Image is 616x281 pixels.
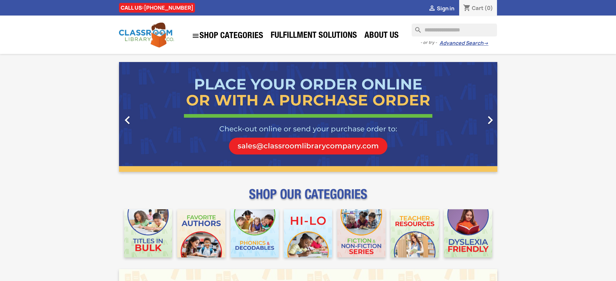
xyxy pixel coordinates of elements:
i:  [192,32,200,40]
span: Cart [472,5,483,12]
input: Search [412,24,497,36]
div: CALL US: [119,3,195,13]
img: CLC_Dyslexia_Mobile.jpg [444,209,492,257]
a: Previous [119,62,176,172]
a: Next [440,62,497,172]
img: CLC_Bulk_Mobile.jpg [124,209,172,257]
a: SHOP CATEGORIES [189,29,266,43]
ul: Carousel container [119,62,497,172]
span: (0) [484,5,493,12]
a: About Us [361,30,402,43]
span: → [483,40,488,47]
a: Fulfillment Solutions [267,30,360,43]
a: [PHONE_NUMBER] [144,4,193,11]
p: SHOP OUR CATEGORIES [119,193,497,204]
span: - or try - [420,39,439,46]
span: Sign in [437,5,454,12]
a:  Sign in [428,5,454,12]
img: CLC_HiLo_Mobile.jpg [284,209,332,257]
i: search [412,24,419,31]
img: CLC_Favorite_Authors_Mobile.jpg [177,209,225,257]
i: shopping_cart [463,5,471,12]
img: Classroom Library Company [119,23,174,47]
img: CLC_Phonics_And_Decodables_Mobile.jpg [231,209,279,257]
img: CLC_Teacher_Resources_Mobile.jpg [391,209,439,257]
i:  [428,5,436,13]
i:  [119,112,135,128]
img: CLC_Fiction_Nonfiction_Mobile.jpg [337,209,385,257]
i:  [482,112,498,128]
a: Advanced Search→ [439,40,488,47]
